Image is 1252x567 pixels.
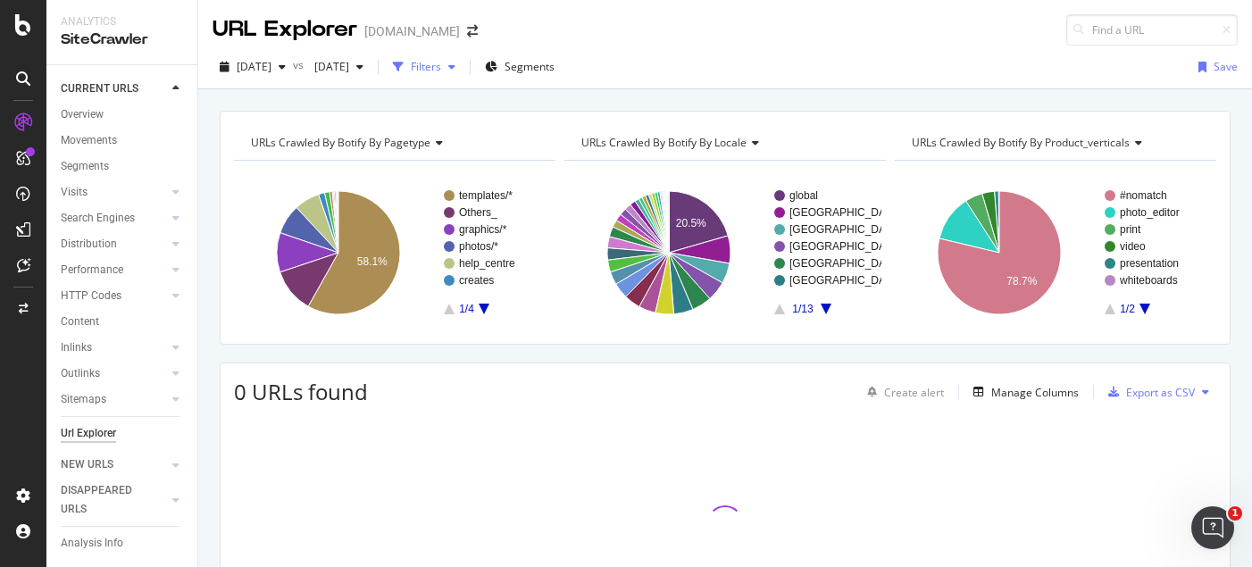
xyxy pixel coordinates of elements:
[1191,53,1238,81] button: Save
[61,287,167,305] a: HTTP Codes
[61,261,123,279] div: Performance
[213,14,357,45] div: URL Explorer
[234,175,551,330] svg: A chart.
[895,175,1212,330] svg: A chart.
[61,481,167,519] a: DISAPPEARED URLS
[478,53,562,81] button: Segments
[307,59,349,74] span: 2025 Jun. 29th
[411,59,441,74] div: Filters
[61,235,117,254] div: Distribution
[61,424,185,443] a: Url Explorer
[61,287,121,305] div: HTTP Codes
[61,450,157,469] div: Explorer Bookmarks
[61,534,123,553] div: Analysis Info
[61,364,167,383] a: Outlinks
[966,381,1079,403] button: Manage Columns
[61,390,106,409] div: Sitemaps
[789,240,901,253] text: [GEOGRAPHIC_DATA]
[61,131,185,150] a: Movements
[459,189,513,202] text: templates/*
[61,14,183,29] div: Analytics
[564,175,881,330] svg: A chart.
[357,255,388,268] text: 58.1%
[61,105,185,124] a: Overview
[61,455,113,474] div: NEW URLS
[61,261,167,279] a: Performance
[884,385,944,400] div: Create alert
[386,53,463,81] button: Filters
[61,313,185,331] a: Content
[1120,189,1167,202] text: #nomatch
[307,53,371,81] button: [DATE]
[237,59,271,74] span: 2025 Sep. 21st
[789,274,901,287] text: [GEOGRAPHIC_DATA]
[61,481,151,519] div: DISAPPEARED URLS
[293,57,307,72] span: vs
[792,303,814,315] text: 1/13
[578,129,870,157] h4: URLs Crawled By Botify By locale
[61,338,92,357] div: Inlinks
[1214,59,1238,74] div: Save
[61,235,167,254] a: Distribution
[61,105,104,124] div: Overview
[61,131,117,150] div: Movements
[234,377,368,406] span: 0 URLs found
[459,206,497,219] text: Others_
[912,135,1130,150] span: URLs Crawled By Botify By product_verticals
[860,378,944,406] button: Create alert
[61,455,167,474] a: NEW URLS
[61,338,167,357] a: Inlinks
[61,390,167,409] a: Sitemaps
[459,303,474,315] text: 1/4
[467,25,478,38] div: arrow-right-arrow-left
[505,59,555,74] span: Segments
[364,22,460,40] div: [DOMAIN_NAME]
[1120,303,1135,315] text: 1/2
[581,135,747,150] span: URLs Crawled By Botify By locale
[1119,274,1178,287] text: whiteboards
[213,53,293,81] button: [DATE]
[1120,206,1180,219] text: photo_editor
[1120,257,1179,270] text: presentation
[61,183,167,202] a: Visits
[789,206,901,219] text: [GEOGRAPHIC_DATA]
[1066,14,1238,46] input: Find a URL
[61,157,109,176] div: Segments
[789,257,901,270] text: [GEOGRAPHIC_DATA]
[1191,506,1234,549] iframe: Intercom live chat
[789,189,818,202] text: global
[61,450,185,469] a: Explorer Bookmarks
[1101,378,1195,406] button: Export as CSV
[789,223,901,236] text: [GEOGRAPHIC_DATA]
[1228,506,1242,521] span: 1
[251,135,430,150] span: URLs Crawled By Botify By pagetype
[61,157,185,176] a: Segments
[459,257,515,270] text: help_centre
[61,209,135,228] div: Search Engines
[247,129,539,157] h4: URLs Crawled By Botify By pagetype
[61,29,183,50] div: SiteCrawler
[991,385,1079,400] div: Manage Columns
[1126,385,1195,400] div: Export as CSV
[61,424,116,443] div: Url Explorer
[61,313,99,331] div: Content
[61,79,167,98] a: CURRENT URLS
[908,129,1200,157] h4: URLs Crawled By Botify By product_verticals
[1006,275,1037,288] text: 78.7%
[459,274,494,287] text: creates
[1120,240,1146,253] text: video
[61,209,167,228] a: Search Engines
[61,534,185,553] a: Analysis Info
[459,240,498,253] text: photos/*
[1120,223,1141,236] text: print
[61,79,138,98] div: CURRENT URLS
[676,217,706,229] text: 20.5%
[61,183,88,202] div: Visits
[459,223,507,236] text: graphics/*
[61,364,100,383] div: Outlinks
